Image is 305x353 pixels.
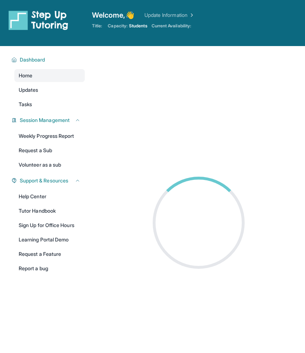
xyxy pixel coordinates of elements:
[9,10,68,30] img: logo
[17,117,80,124] button: Session Management
[14,83,85,96] a: Updates
[129,23,147,29] span: Students
[20,117,70,124] span: Session Management
[20,56,45,63] span: Dashboard
[144,12,195,19] a: Update Information
[14,248,85,261] a: Request a Feature
[14,98,85,111] a: Tasks
[92,23,102,29] span: Title:
[152,23,191,29] span: Current Availability:
[14,69,85,82] a: Home
[19,101,32,108] span: Tasks
[14,144,85,157] a: Request a Sub
[17,177,80,184] button: Support & Resources
[14,233,85,246] a: Learning Portal Demo
[14,158,85,171] a: Volunteer as a sub
[108,23,128,29] span: Capacity:
[19,86,38,94] span: Updates
[14,204,85,217] a: Tutor Handbook
[188,12,195,19] img: Chevron Right
[17,56,80,63] button: Dashboard
[14,262,85,275] a: Report a bug
[14,190,85,203] a: Help Center
[92,10,134,20] span: Welcome, 👋
[14,219,85,232] a: Sign Up for Office Hours
[19,72,32,79] span: Home
[14,130,85,142] a: Weekly Progress Report
[20,177,68,184] span: Support & Resources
